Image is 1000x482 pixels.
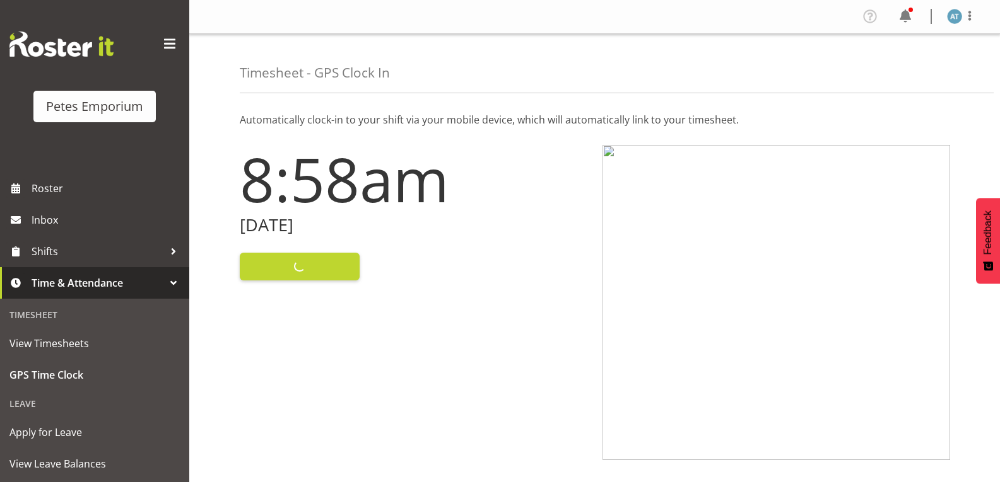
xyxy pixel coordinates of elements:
[32,179,183,198] span: Roster
[3,328,186,359] a: View Timesheets
[982,210,994,255] span: Feedback
[240,112,950,127] p: Automatically clock-in to your shift via your mobile device, which will automatically link to you...
[976,198,1000,284] button: Feedback - Show survey
[9,32,114,57] img: Rosterit website logo
[9,334,180,353] span: View Timesheets
[32,210,183,229] span: Inbox
[947,9,962,24] img: alex-micheal-taniwha5364.jpg
[32,242,164,261] span: Shifts
[240,145,587,213] h1: 8:58am
[32,273,164,292] span: Time & Attendance
[3,448,186,479] a: View Leave Balances
[3,359,186,391] a: GPS Time Clock
[3,416,186,448] a: Apply for Leave
[240,215,587,235] h2: [DATE]
[46,97,143,116] div: Petes Emporium
[240,66,390,80] h4: Timesheet - GPS Clock In
[9,454,180,473] span: View Leave Balances
[3,302,186,328] div: Timesheet
[9,365,180,384] span: GPS Time Clock
[9,423,180,442] span: Apply for Leave
[3,391,186,416] div: Leave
